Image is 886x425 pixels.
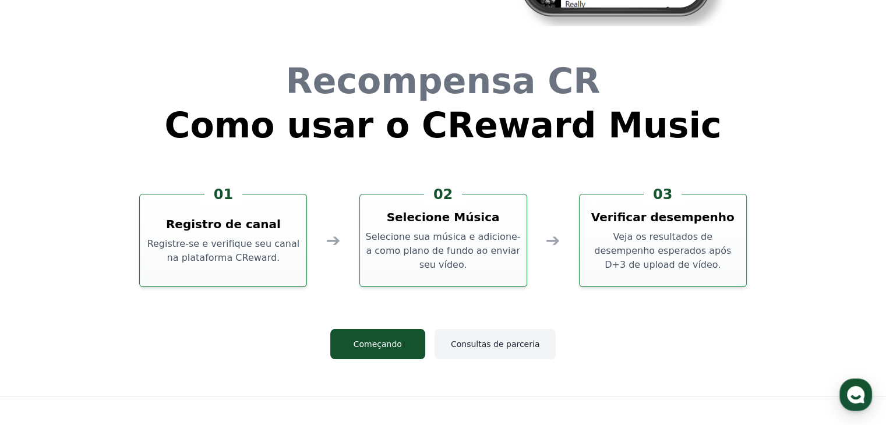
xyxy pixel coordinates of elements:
[546,230,560,250] font: ➔
[594,231,731,270] font: Veja os resultados de desempenho esperados após D+3 de upload de vídeo.
[97,346,131,356] span: Messages
[286,61,601,101] font: Recompensa CR
[354,339,402,349] font: Começando
[330,329,425,359] button: Começando
[165,105,722,146] font: Como usar o CReward Music
[150,328,224,357] a: Settings
[147,238,300,263] font: Registre-se e verifique seu canal na plataforma CReward.
[77,328,150,357] a: Messages
[451,339,539,349] font: Consultas de parceria
[365,231,520,270] font: Selecione sua música e adicione-a como plano de fundo ao enviar seu vídeo.
[435,329,556,359] button: Consultas de parceria
[326,230,340,250] font: ➔
[3,328,77,357] a: Home
[387,210,500,224] font: Selecione Música
[591,210,735,224] font: Verificar desempenho
[653,186,672,203] font: 03
[214,186,233,203] font: 01
[30,346,50,355] span: Home
[172,346,201,355] span: Settings
[433,186,453,203] font: 02
[166,217,281,231] font: Registro de canal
